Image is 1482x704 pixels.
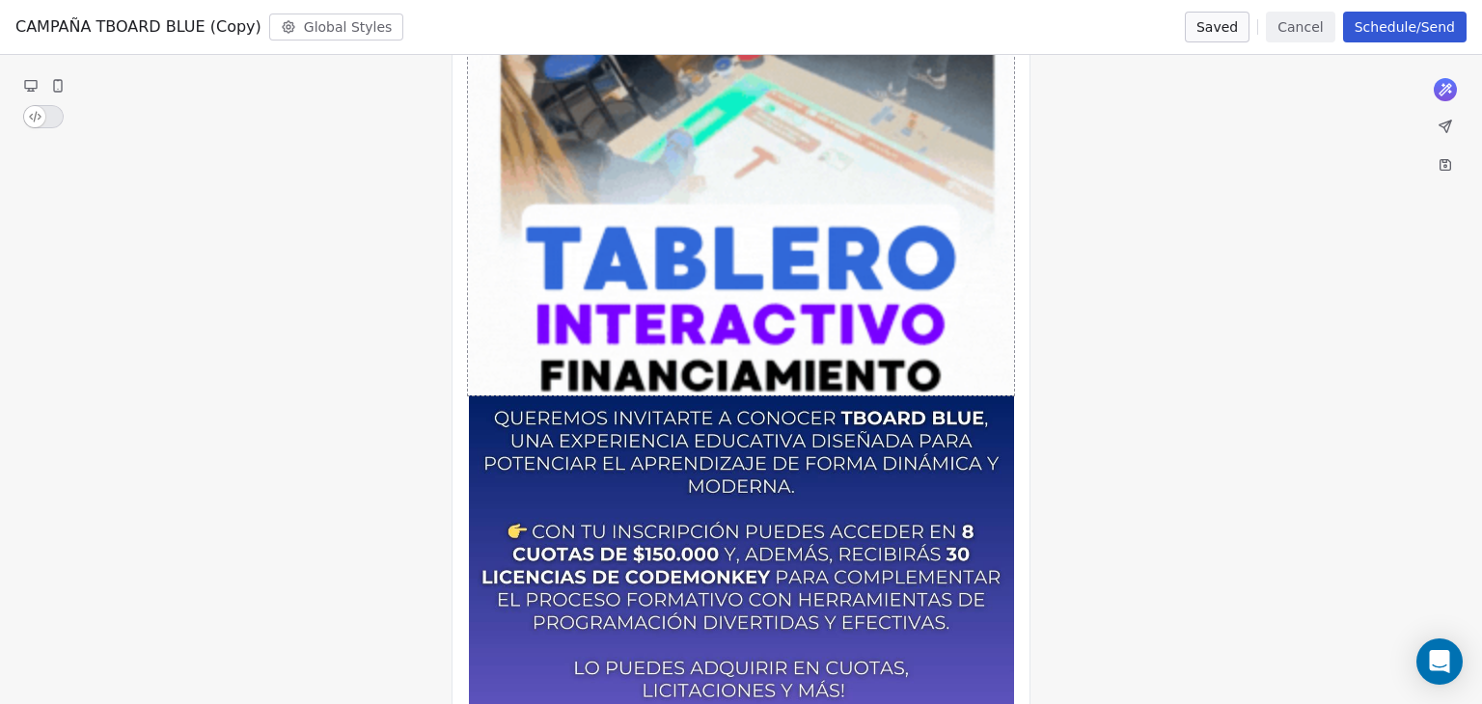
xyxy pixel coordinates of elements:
span: CAMPAÑA TBOARD BLUE (Copy) [15,15,261,39]
div: Open Intercom Messenger [1416,638,1463,685]
button: Schedule/Send [1343,12,1467,42]
button: Global Styles [269,14,404,41]
button: Saved [1185,12,1249,42]
button: Cancel [1266,12,1334,42]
